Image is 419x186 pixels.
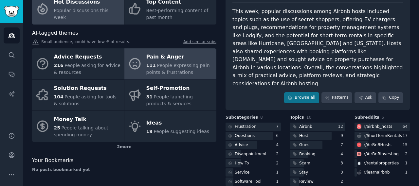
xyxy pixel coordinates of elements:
[290,168,345,177] a: Stay3
[299,124,312,130] div: Airbnb
[382,115,384,120] span: 6
[276,161,281,166] div: 2
[364,151,399,157] div: r/ AirBnBInvesting
[32,39,216,46] div: Small audience, could have low # of results.
[260,115,263,120] span: 8
[306,115,312,120] span: 10
[54,114,121,125] div: Money Talk
[364,124,392,130] div: r/ airbnb_hosts
[146,63,210,75] span: People expressing pain points & frustrations
[340,161,345,166] div: 3
[276,133,281,139] div: 6
[54,63,120,75] span: People asking for advice & resources
[340,179,345,185] div: 2
[226,132,281,140] a: Questions6
[357,143,361,147] img: AirBnBHosts
[357,152,361,156] img: AirBnBInvesting
[235,151,267,157] div: Disappointment
[235,124,256,130] div: Frustration
[124,80,216,111] a: Self-Promotion31People launching products & services
[146,52,213,62] div: Pain & Anger
[146,129,153,134] span: 19
[32,29,78,37] span: AI-tagged themes
[183,39,216,46] a: Add similar subs
[54,125,109,137] span: People talking about spending money
[276,142,281,148] div: 4
[338,124,345,130] div: 12
[340,170,345,176] div: 3
[405,170,410,176] div: 1
[32,167,216,173] div: No posts bookmarked yet
[235,179,262,185] div: Software Tool
[290,150,345,158] a: Booking4
[355,141,410,149] a: AirBnBHostsr/AirBnBHosts15
[4,6,19,17] img: GummySearch logo
[226,123,281,131] a: Frustration7
[364,161,399,166] div: r/ rentalproperties
[355,132,410,140] a: r/ShortTermRentals17
[32,157,74,165] span: Your Bookmarks
[355,159,410,167] a: rentalpropertiesr/rentalproperties1
[355,150,410,158] a: AirBnBInvestingr/AirBnBInvesting2
[235,142,248,148] div: Advice
[124,111,216,142] a: Ideas19People suggesting ideas
[340,133,345,139] div: 9
[54,94,117,106] span: People asking for tools & solutions
[54,94,64,99] span: 104
[32,80,124,111] a: Solution Requests104People asking for tools & solutions
[290,141,345,149] a: Guest7
[357,124,361,129] img: airbnb_hosts
[54,52,121,62] div: Advice Requests
[405,151,410,157] div: 2
[54,8,109,20] span: Popular discussions this week
[299,142,311,148] div: Guest
[226,178,281,186] a: Software Tool1
[146,118,209,128] div: Ideas
[355,115,379,121] span: Subreddits
[299,170,308,176] div: Stay
[402,124,410,130] div: 64
[235,170,249,176] div: Service
[299,133,308,139] div: Host
[355,168,410,177] a: r/learnairbnb1
[124,48,216,79] a: Pain & Anger111People expressing pain points & frustrations
[226,141,281,149] a: Advice4
[405,161,410,166] div: 1
[402,133,410,139] div: 17
[299,151,315,157] div: Booking
[226,159,281,167] a: How To2
[355,92,376,103] a: Ask
[402,142,410,148] div: 15
[364,170,390,176] div: r/ learnairbnb
[355,123,410,131] a: airbnb_hostsr/airbnb_hosts64
[364,133,402,139] div: r/ ShortTermRentals
[146,94,153,99] span: 31
[378,92,403,103] button: Copy
[276,179,281,185] div: 1
[235,133,255,139] div: Questions
[364,142,392,148] div: r/ AirBnBHosts
[340,151,345,157] div: 4
[226,115,258,121] span: Subcategories
[232,8,403,88] div: This week, popular discussions among Airbnb hosts included topics such as the use of secret shopp...
[276,151,281,157] div: 2
[357,161,361,165] img: rentalproperties
[235,161,249,166] div: How To
[32,48,124,79] a: Advice Requests216People asking for advice & resources
[276,124,281,130] div: 7
[226,150,281,158] a: Disappointment2
[146,83,213,93] div: Self-Promotion
[154,129,209,134] span: People suggesting ideas
[340,142,345,148] div: 7
[54,63,64,68] span: 216
[146,94,193,106] span: People launching products & services
[32,142,216,152] div: 2 more
[276,170,281,176] div: 1
[299,161,310,166] div: Scam
[54,125,60,130] span: 25
[290,123,345,131] a: Airbnb12
[146,8,209,20] span: Best-performing content of past month
[321,92,352,103] a: Patterns
[146,63,156,68] span: 111
[290,132,345,140] a: Host9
